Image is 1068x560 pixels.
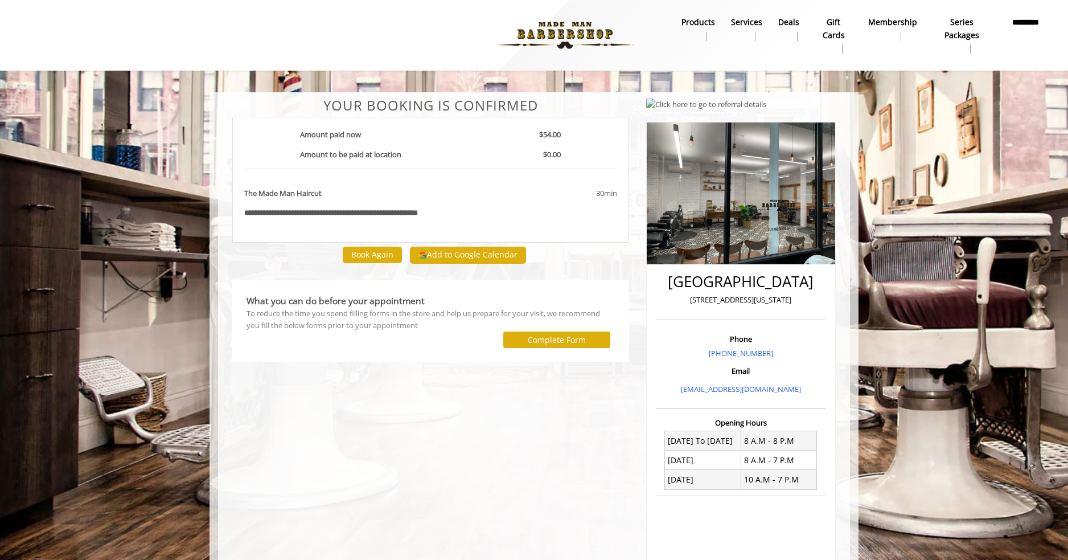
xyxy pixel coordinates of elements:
b: gift cards [815,16,852,42]
a: DealsDeals [770,14,807,44]
b: Services [731,16,762,28]
h3: Email [659,367,823,375]
b: Series packages [933,16,991,42]
b: products [681,16,715,28]
div: 30min [504,187,617,199]
td: [DATE] To [DATE] [665,431,741,451]
b: Amount to be paid at location [300,149,401,160]
center: Your Booking is confirmed [232,98,629,113]
b: Amount paid now [300,129,361,140]
button: Complete Form [503,332,610,348]
a: ServicesServices [723,14,770,44]
td: 8 A.M - 7 P.M [741,451,817,470]
b: $54.00 [539,129,561,140]
td: 8 A.M - 8 P.M [741,431,817,451]
button: Add to Google Calendar [410,247,526,264]
img: Click here to go to referral details [646,99,766,111]
b: Deals [778,16,799,28]
p: [STREET_ADDRESS][US_STATE] [659,294,823,306]
a: [EMAIL_ADDRESS][DOMAIN_NAME] [681,384,801,394]
a: Productsproducts [673,14,723,44]
h2: [GEOGRAPHIC_DATA] [659,273,823,290]
b: Membership [868,16,917,28]
b: The Made Man Haircut [244,187,322,199]
a: MembershipMembership [860,14,925,44]
label: Complete Form [528,336,586,345]
img: Made Man Barbershop logo [487,4,643,67]
b: What you can do before your appointment [247,295,425,307]
a: Gift cardsgift cards [807,14,860,56]
h3: Phone [659,335,823,343]
b: $0.00 [543,149,561,160]
td: [DATE] [665,470,741,489]
td: 10 A.M - 7 P.M [741,470,817,489]
a: Series packagesSeries packages [925,14,999,56]
a: [PHONE_NUMBER] [709,348,773,358]
div: To reduce the time you spend filling forms in the store and help us prepare for your visit, we re... [247,308,615,332]
button: Book Again [343,247,402,263]
h3: Opening Hours [656,419,825,427]
td: [DATE] [665,451,741,470]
